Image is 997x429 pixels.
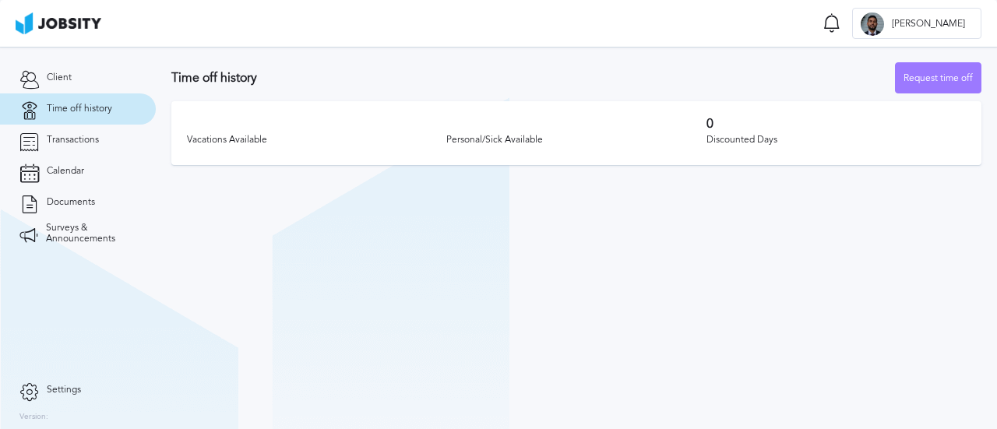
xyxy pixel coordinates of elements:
[446,135,706,146] div: Personal/Sick Available
[47,72,72,83] span: Client
[16,12,101,34] img: ab4bad089aa723f57921c736e9817d99.png
[46,223,136,244] span: Surveys & Announcements
[47,385,81,396] span: Settings
[852,8,981,39] button: F[PERSON_NAME]
[187,135,446,146] div: Vacations Available
[895,62,981,93] button: Request time off
[706,135,966,146] div: Discounted Days
[19,413,48,422] label: Version:
[47,197,95,208] span: Documents
[47,104,112,114] span: Time off history
[884,19,973,30] span: [PERSON_NAME]
[896,63,981,94] div: Request time off
[47,166,84,177] span: Calendar
[861,12,884,36] div: F
[706,117,966,131] h3: 0
[47,135,99,146] span: Transactions
[171,71,895,85] h3: Time off history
